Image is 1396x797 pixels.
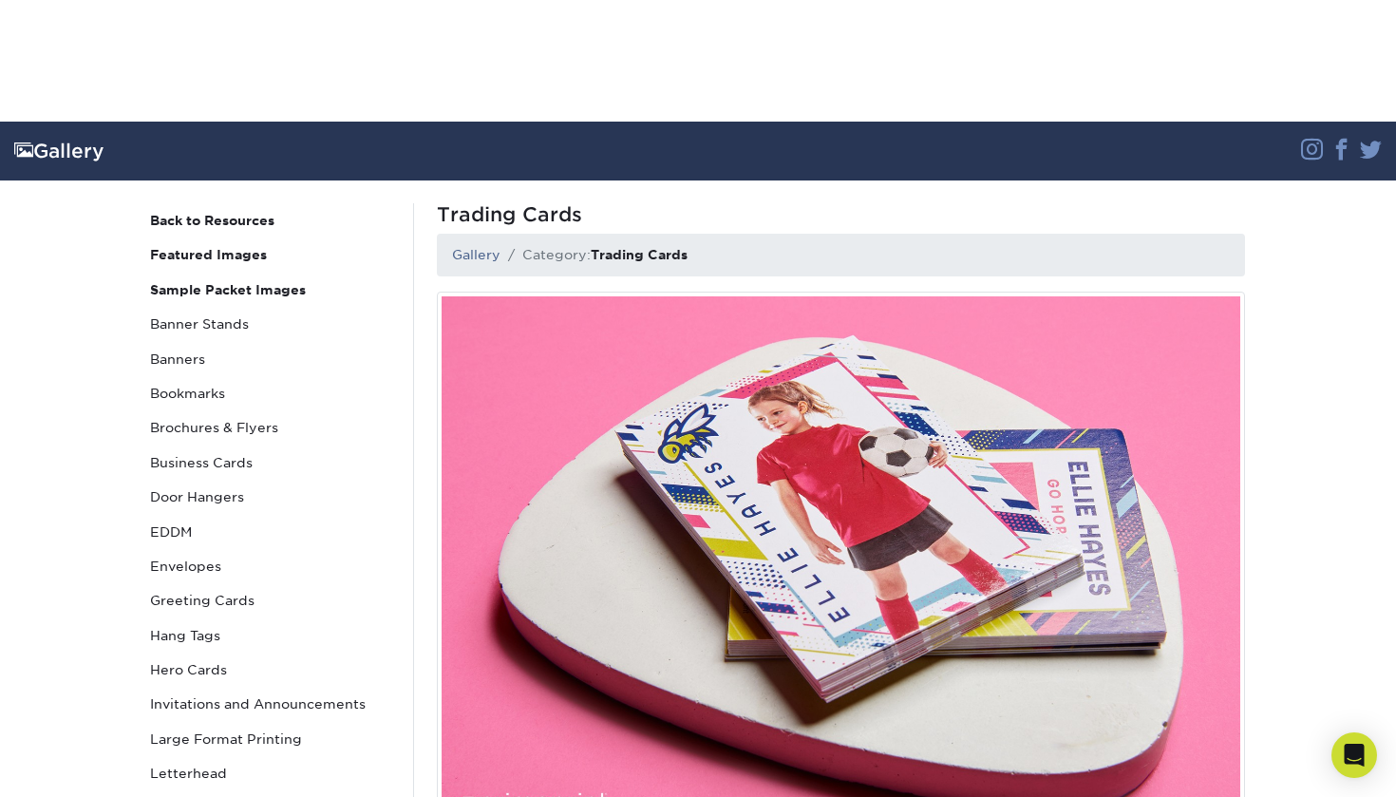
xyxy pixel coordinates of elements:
[142,687,399,721] a: Invitations and Announcements
[142,722,399,756] a: Large Format Printing
[591,247,688,262] strong: Trading Cards
[452,247,500,262] a: Gallery
[142,756,399,790] a: Letterhead
[142,203,399,237] a: Back to Resources
[142,376,399,410] a: Bookmarks
[142,549,399,583] a: Envelopes
[142,583,399,617] a: Greeting Cards
[500,245,688,264] li: Category:
[150,282,306,297] strong: Sample Packet Images
[142,480,399,514] a: Door Hangers
[1331,732,1377,778] div: Open Intercom Messenger
[142,515,399,549] a: EDDM
[142,273,399,307] a: Sample Packet Images
[150,247,267,262] strong: Featured Images
[142,307,399,341] a: Banner Stands
[142,653,399,687] a: Hero Cards
[142,237,399,272] a: Featured Images
[142,618,399,653] a: Hang Tags
[142,410,399,445] a: Brochures & Flyers
[142,446,399,480] a: Business Cards
[142,342,399,376] a: Banners
[437,203,1245,226] h1: Trading Cards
